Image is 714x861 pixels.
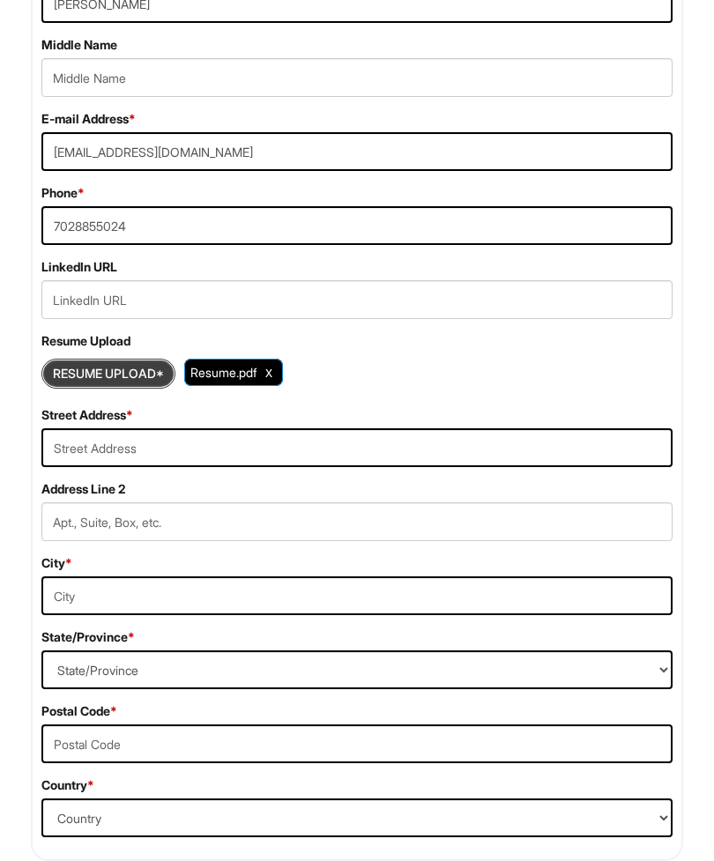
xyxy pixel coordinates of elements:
[41,332,130,350] label: Resume Upload
[41,776,94,794] label: Country
[41,480,125,498] label: Address Line 2
[261,360,277,384] a: Clear Uploaded File
[41,798,673,837] select: Country
[41,110,136,128] label: E-mail Address
[41,58,673,97] input: Middle Name
[41,576,673,615] input: City
[41,406,133,424] label: Street Address
[41,724,673,763] input: Postal Code
[41,280,673,319] input: LinkedIn URL
[41,206,673,245] input: Phone
[41,184,85,202] label: Phone
[41,702,117,720] label: Postal Code
[41,258,117,276] label: LinkedIn URL
[41,36,117,54] label: Middle Name
[190,365,257,380] span: Resume.pdf
[41,650,673,689] select: State/Province
[41,628,135,646] label: State/Province
[41,428,673,467] input: Street Address
[41,554,72,572] label: City
[41,132,673,171] input: E-mail Address
[41,502,673,541] input: Apt., Suite, Box, etc.
[41,359,175,389] button: Resume Upload*Resume Upload*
